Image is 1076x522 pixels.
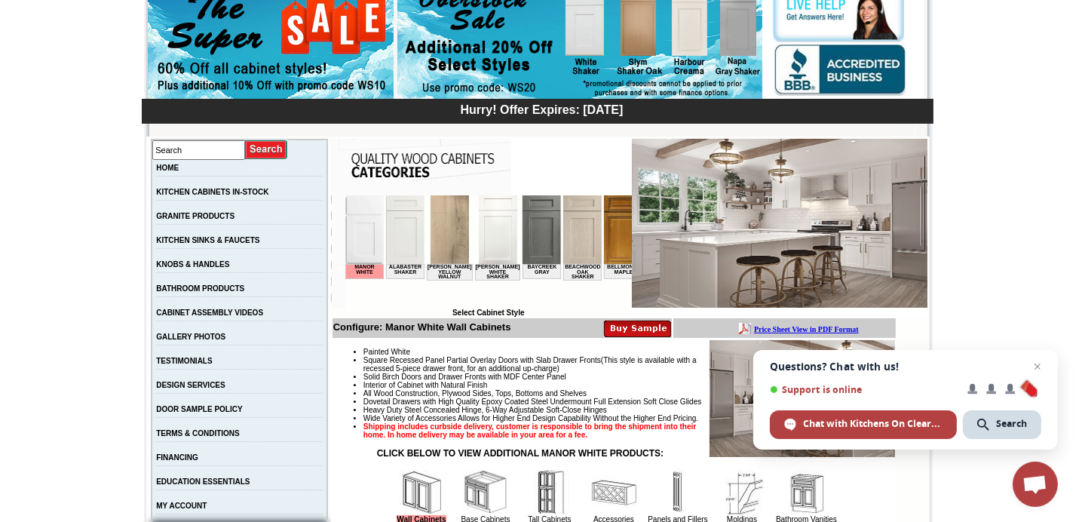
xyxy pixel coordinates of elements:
input: Submit [245,140,288,160]
a: Price Sheet View in PDF Format [17,2,122,15]
img: Base Cabinets [463,470,508,515]
div: Open chat [1013,462,1058,507]
span: Square Recessed Panel Partial Overlay Doors with Slab Drawer Fronts [363,356,697,373]
a: GRANITE PRODUCTS [156,212,235,220]
img: Manor White [632,139,927,308]
a: MY ACCOUNT [156,502,207,510]
td: Bellmonte Maple [259,69,297,84]
span: Close chat [1028,358,1047,376]
span: (This style is available with a recessed 5-piece drawer front, for an additional up-charge) [363,356,697,373]
div: Chat with Kitchens On Clearance [770,410,957,439]
a: DOOR SAMPLE POLICY [156,405,242,413]
a: DESIGN SERVICES [156,381,225,389]
a: KNOBS & HANDLES [156,260,229,269]
div: Hurry! Offer Expires: [DATE] [149,101,933,117]
a: TERMS & CONDITIONS [156,429,240,438]
span: Support is online [770,384,957,395]
a: KITCHEN SINKS & FAUCETS [156,236,259,244]
span: Chat with Kitchens On Clearance [803,417,943,431]
span: Search [996,417,1027,431]
b: Price Sheet View in PDF Format [17,6,122,14]
span: Questions? Chat with us! [770,361,1041,373]
a: EDUCATION ESSENTIALS [156,477,250,486]
b: Configure: Manor White Wall Cabinets [333,321,511,333]
span: Dovetail Drawers with High Quality Epoxy Coated Steel Undermount Full Extension Soft Close Glides [363,398,702,406]
strong: CLICK BELOW TO VIEW ADDITIONAL MANOR WHITE PRODUCTS: [377,448,664,459]
img: Accessories [591,470,636,515]
img: pdf.png [2,4,14,16]
a: BATHROOM PRODUCTS [156,284,244,293]
img: Wall Cabinets [399,470,444,515]
span: Solid Birch Doors and Drawer Fronts with MDF Center Panel [363,373,566,381]
img: Panels and Fillers [655,470,700,515]
img: Moldings [719,470,765,515]
span: Interior of Cabinet with Natural Finish [363,381,488,389]
span: All Wood Construction, Plywood Sides, Tops, Bottoms and Shelves [363,389,587,398]
a: GALLERY PHOTOS [156,333,225,341]
span: Painted White [363,348,410,356]
img: Product Image [710,340,895,457]
div: Search [963,410,1041,439]
a: CABINET ASSEMBLY VIDEOS [156,309,263,317]
a: TESTIMONIALS [156,357,212,365]
strong: Shipping includes curbside delivery, customer is responsible to bring the shipment into their hom... [363,422,697,439]
img: Bathroom Vanities [783,470,829,515]
b: Select Cabinet Style [452,309,525,317]
iframe: Browser incompatible [345,195,632,309]
span: Wide Variety of Accessories Allows for Higher End Design Capability Without the Higher End Pricing. [363,414,698,422]
a: HOME [156,164,179,172]
a: FINANCING [156,453,198,462]
a: KITCHEN CABINETS IN-STOCK [156,188,268,196]
img: Tall Cabinets [527,470,572,515]
span: Heavy Duty Steel Concealed Hinge, 6-Way Adjustable Soft-Close Hinges [363,406,607,414]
